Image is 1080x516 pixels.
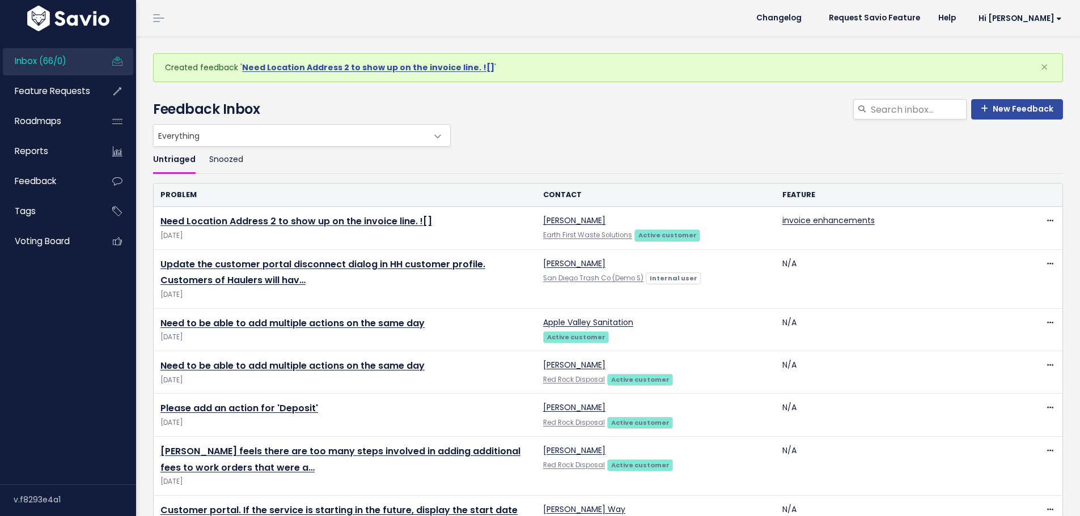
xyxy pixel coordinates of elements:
[929,10,965,27] a: Help
[153,124,451,147] span: Everything
[971,99,1063,120] a: New Feedback
[536,184,776,207] th: Contact
[543,504,625,515] a: [PERSON_NAME] Way
[3,228,94,254] a: Voting Board
[646,272,701,283] a: Internal user
[1040,58,1048,76] span: ×
[1029,54,1060,81] button: Close
[15,85,90,97] span: Feature Requests
[160,417,530,429] span: [DATE]
[776,351,1015,393] td: N/A
[543,215,605,226] a: [PERSON_NAME]
[965,10,1071,27] a: Hi [PERSON_NAME]
[160,359,425,372] a: Need to be able to add multiple actions on the same day
[543,375,605,384] a: Red Rock Disposal
[547,332,605,342] strong: Active customer
[3,78,94,104] a: Feature Requests
[3,168,94,194] a: Feedback
[24,6,112,31] img: logo-white.9d6f32f41409.svg
[15,55,66,67] span: Inbox (66/0)
[543,274,643,283] a: San Diego Trash Co (Demo S)
[3,138,94,164] a: Reports
[160,215,432,228] a: Need Location Address 2 to show up on the invoice line. ![]
[543,418,605,427] a: Red Rock Disposal
[15,205,36,217] span: Tags
[154,184,536,207] th: Problem
[611,375,670,384] strong: Active customer
[153,147,1063,173] ul: Filter feature requests
[543,331,609,342] a: Active customer
[611,460,670,470] strong: Active customer
[3,48,94,74] a: Inbox (66/0)
[979,14,1062,23] span: Hi [PERSON_NAME]
[14,485,136,514] div: v.f8293e4a1
[776,436,1015,495] td: N/A
[634,229,700,240] a: Active customer
[776,249,1015,308] td: N/A
[209,147,243,173] a: Snoozed
[870,99,967,120] input: Search inbox...
[160,289,530,301] span: [DATE]
[15,115,61,127] span: Roadmaps
[160,445,520,474] a: [PERSON_NAME] feels there are too many steps involved in adding additional fees to work orders th...
[543,460,605,470] a: Red Rock Disposal
[543,445,605,456] a: [PERSON_NAME]
[607,416,673,428] a: Active customer
[776,184,1015,207] th: Feature
[607,459,673,470] a: Active customer
[242,62,494,73] a: Need Location Address 2 to show up on the invoice line. ![]
[820,10,929,27] a: Request Savio Feature
[160,402,318,415] a: Please add an action for 'Deposit'
[650,274,697,283] strong: Internal user
[160,317,425,330] a: Need to be able to add multiple actions on the same day
[611,418,670,427] strong: Active customer
[756,14,802,22] span: Changelog
[153,53,1063,82] div: Created feedback ' '
[782,215,875,226] a: invoice enhancements
[543,359,605,370] a: [PERSON_NAME]
[3,198,94,224] a: Tags
[15,145,48,157] span: Reports
[153,99,1063,120] h4: Feedback Inbox
[154,125,427,146] span: Everything
[776,394,1015,436] td: N/A
[543,231,632,240] a: Earth First Waste Solutions
[160,476,530,488] span: [DATE]
[776,308,1015,351] td: N/A
[160,331,530,343] span: [DATE]
[160,258,485,287] a: Update the customer portal disconnect dialog in HH customer profile. Customers of Haulers will hav…
[607,373,673,385] a: Active customer
[153,147,196,173] a: Untriaged
[543,402,605,413] a: [PERSON_NAME]
[3,108,94,134] a: Roadmaps
[160,374,530,386] span: [DATE]
[15,175,56,187] span: Feedback
[543,317,633,328] a: Apple Valley Sanitation
[15,235,70,247] span: Voting Board
[638,231,697,240] strong: Active customer
[160,230,530,242] span: [DATE]
[543,258,605,269] a: [PERSON_NAME]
